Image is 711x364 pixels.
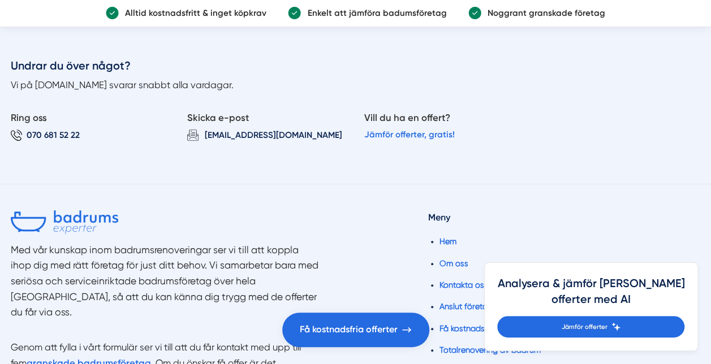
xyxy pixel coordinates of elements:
[11,58,700,79] h3: Undrar du över något?
[27,130,80,141] span: 070 681 52 22
[300,322,398,337] span: Få kostnadsfria offerter
[439,259,468,268] a: Om oss
[364,129,455,140] a: Jämför offerter, gratis!
[11,110,170,129] p: Ring oss
[282,313,429,347] a: Få kostnadsfria offerter
[481,6,605,20] p: Noggrant granskade företag
[11,210,118,234] img: Badrumsexperter.se logotyp
[11,78,700,93] p: Vi på [DOMAIN_NAME] svarar snabbt alla vardagar.
[439,280,488,289] a: Kontakta oss
[561,322,607,332] span: Jämför offerter
[119,6,266,20] p: Alltid kostnadsfritt & inget köpkrav
[301,6,446,20] p: Enkelt att jämföra badumsföretag
[11,242,320,326] section: Med vår kunskap inom badrumsrenoveringar ser vi till att koppla ihop dig med rätt företag för jus...
[497,276,684,316] h4: Analysera & jämför [PERSON_NAME] offerter med AI
[11,129,170,141] a: 070 681 52 22
[497,316,684,337] a: Jämför offerter
[428,210,700,228] h4: Meny
[187,129,347,141] a: [EMAIL_ADDRESS][DOMAIN_NAME]
[364,110,524,129] p: Vill du ha en offert?
[439,345,541,354] a: Totalrenovering av badrum
[439,302,493,311] a: Anslut företag
[439,237,456,246] a: Hem
[439,324,527,333] a: Få kostnadsfria offerter
[205,130,342,141] span: [EMAIL_ADDRESS][DOMAIN_NAME]
[187,110,347,129] p: Skicka e-post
